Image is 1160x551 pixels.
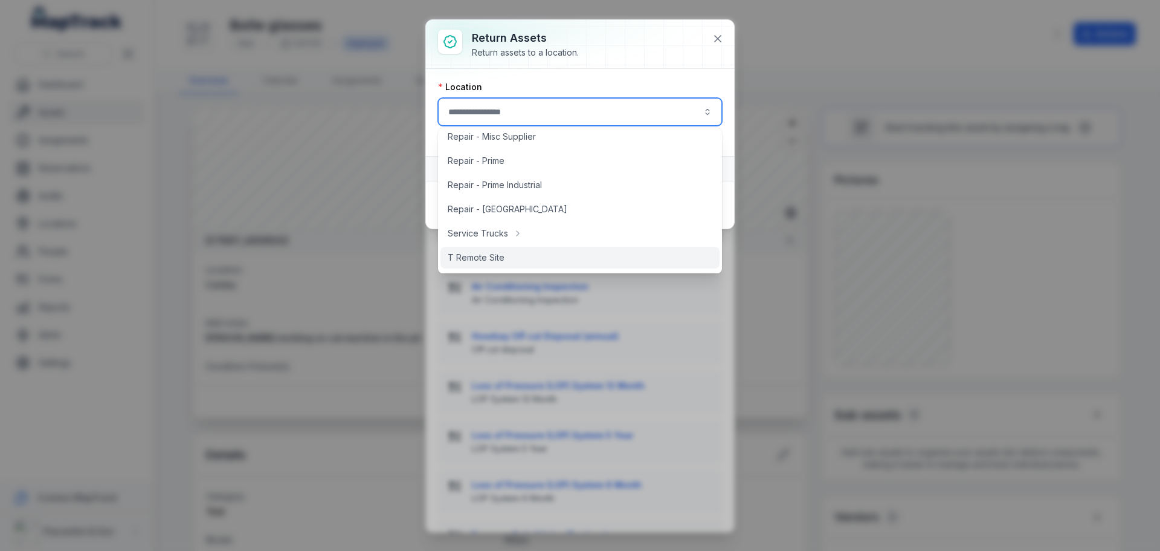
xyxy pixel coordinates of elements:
[472,47,579,59] div: Return assets to a location.
[426,157,734,181] button: Assets1
[448,203,567,215] span: Repair - [GEOGRAPHIC_DATA]
[448,252,504,264] span: T Remote Site
[448,227,508,240] span: Service Trucks
[448,131,536,143] span: Repair - Misc Supplier
[448,179,542,191] span: Repair - Prime Industrial
[472,30,579,47] h3: Return assets
[438,81,482,93] label: Location
[448,155,504,167] span: Repair - Prime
